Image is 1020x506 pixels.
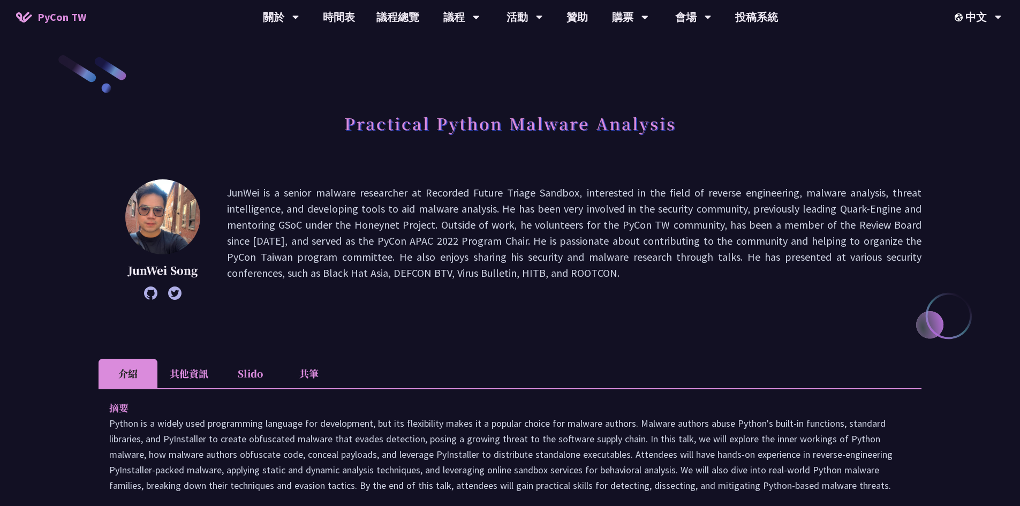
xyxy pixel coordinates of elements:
[5,4,97,31] a: PyCon TW
[279,359,338,388] li: 共筆
[37,9,86,25] span: PyCon TW
[125,262,200,278] p: JunWei Song
[221,359,279,388] li: Slido
[344,107,676,139] h1: Practical Python Malware Analysis
[125,179,200,254] img: JunWei Song
[955,13,965,21] img: Locale Icon
[157,359,221,388] li: 其他資訊
[227,185,921,294] p: JunWei is a senior malware researcher at Recorded Future Triage Sandbox, interested in the field ...
[109,416,911,493] p: Python is a widely used programming language for development, but its flexibility makes it a popu...
[99,359,157,388] li: 介紹
[16,12,32,22] img: Home icon of PyCon TW 2025
[109,400,889,416] p: 摘要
